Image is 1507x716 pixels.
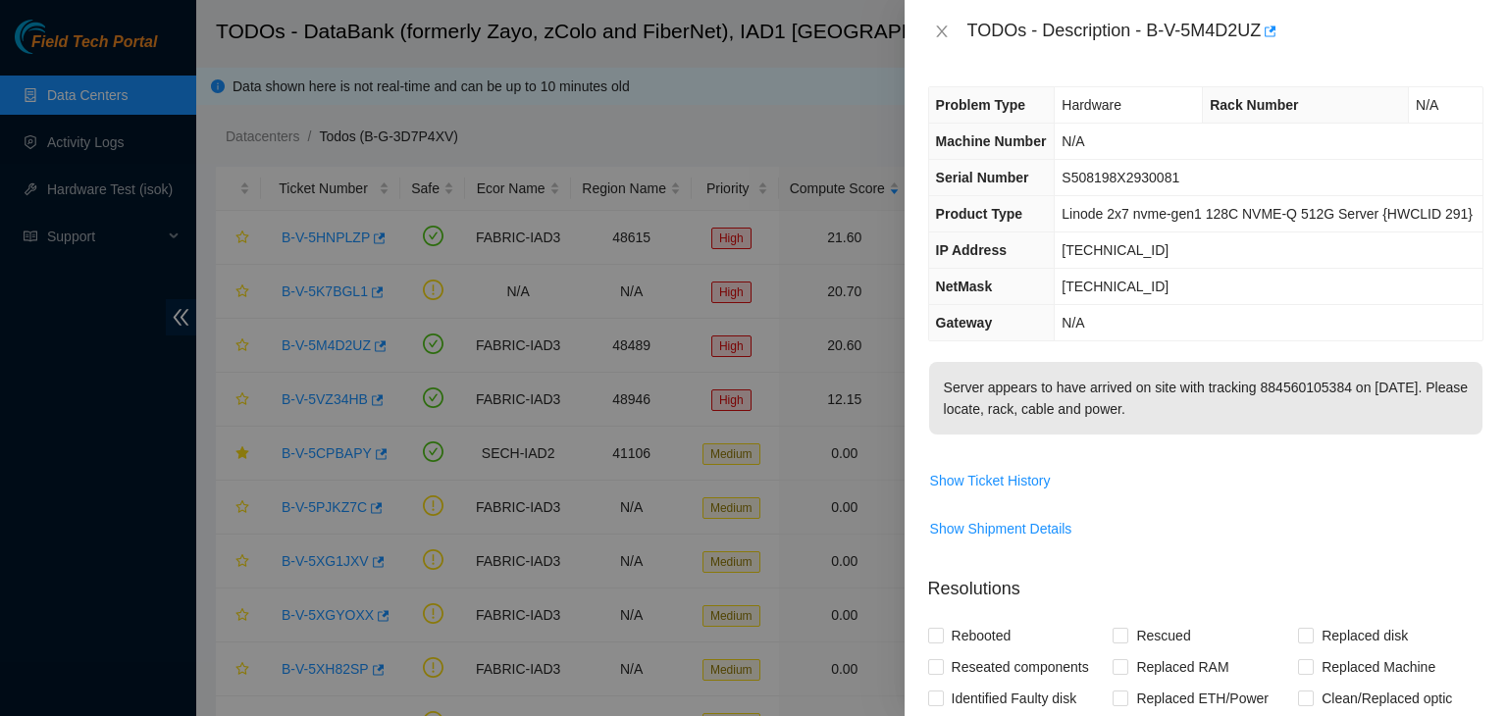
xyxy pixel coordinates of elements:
div: TODOs - Description - B-V-5M4D2UZ [967,16,1483,47]
span: NetMask [936,279,993,294]
span: Gateway [936,315,993,331]
span: Serial Number [936,170,1029,185]
span: [TECHNICAL_ID] [1062,279,1169,294]
span: Rebooted [944,620,1019,651]
p: Resolutions [928,560,1483,602]
button: Close [928,23,956,41]
span: N/A [1416,97,1438,113]
span: Show Ticket History [930,470,1051,491]
span: Clean/Replaced optic [1314,683,1460,714]
span: S508198X2930081 [1062,170,1179,185]
span: Rescued [1128,620,1198,651]
button: Show Shipment Details [929,513,1073,544]
span: Machine Number [936,133,1047,149]
span: [TECHNICAL_ID] [1062,242,1169,258]
button: Show Ticket History [929,465,1052,496]
span: Show Shipment Details [930,518,1072,539]
span: Hardware [1062,97,1121,113]
span: Rack Number [1210,97,1298,113]
span: IP Address [936,242,1007,258]
span: N/A [1062,133,1084,149]
span: Problem Type [936,97,1026,113]
span: Linode 2x7 nvme-gen1 128C NVME-Q 512G Server {HWCLID 291} [1062,206,1473,222]
p: Server appears to have arrived on site with tracking 884560105384 on [DATE]. Please locate, rack,... [929,362,1482,435]
span: Replaced disk [1314,620,1416,651]
span: close [934,24,950,39]
span: Reseated components [944,651,1097,683]
span: Replaced RAM [1128,651,1236,683]
span: Identified Faulty disk [944,683,1085,714]
span: N/A [1062,315,1084,331]
span: Replaced Machine [1314,651,1443,683]
span: Product Type [936,206,1022,222]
